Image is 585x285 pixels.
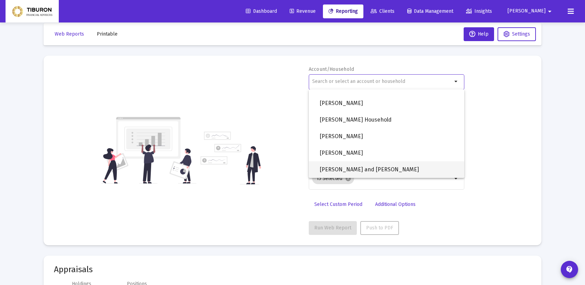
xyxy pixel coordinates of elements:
[240,4,282,18] a: Dashboard
[309,66,354,72] label: Account/Household
[498,27,536,41] button: Settings
[101,116,196,184] img: reporting
[290,8,316,14] span: Revenue
[407,8,453,14] span: Data Management
[49,27,90,41] button: Web Reports
[314,201,362,207] span: Select Custom Period
[371,8,394,14] span: Clients
[375,201,416,207] span: Additional Options
[365,4,400,18] a: Clients
[201,132,261,184] img: reporting-alt
[97,31,118,37] span: Printable
[512,31,530,37] span: Settings
[55,31,84,37] span: Web Reports
[464,27,494,41] button: Help
[320,128,459,145] span: [PERSON_NAME]
[284,4,321,18] a: Revenue
[402,4,459,18] a: Data Management
[499,4,562,18] button: [PERSON_NAME]
[309,221,357,235] button: Run Web Report
[320,95,459,112] span: [PERSON_NAME]
[314,225,351,231] span: Run Web Report
[91,27,123,41] button: Printable
[452,77,461,86] mat-icon: arrow_drop_down
[452,174,461,183] mat-icon: arrow_drop_down
[546,4,554,18] mat-icon: arrow_drop_down
[508,8,546,14] span: [PERSON_NAME]
[312,173,354,184] mat-chip: 15 Selected
[345,175,351,182] mat-icon: cancel
[328,8,358,14] span: Reporting
[320,161,459,178] span: [PERSON_NAME] and [PERSON_NAME]
[312,172,452,186] mat-chip-list: Selection
[11,4,54,18] img: Dashboard
[320,145,459,161] span: [PERSON_NAME]
[312,79,452,84] input: Search or select an account or household
[366,225,393,231] span: Push to PDF
[323,4,363,18] a: Reporting
[466,8,492,14] span: Insights
[360,221,399,235] button: Push to PDF
[54,266,531,273] mat-card-title: Appraisals
[246,8,277,14] span: Dashboard
[565,265,574,274] mat-icon: contact_support
[320,112,459,128] span: [PERSON_NAME] Household
[469,31,489,37] span: Help
[461,4,498,18] a: Insights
